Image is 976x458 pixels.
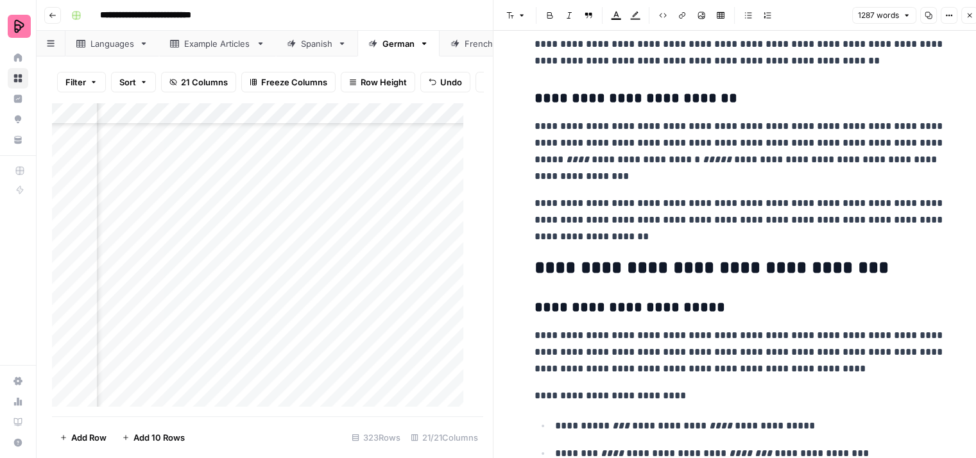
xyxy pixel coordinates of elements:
a: Settings [8,371,28,391]
a: Learning Hub [8,412,28,432]
button: Add Row [52,427,114,448]
a: Languages [65,31,159,56]
div: Languages [90,37,134,50]
button: Help + Support [8,432,28,453]
span: Filter [65,76,86,89]
span: Sort [119,76,136,89]
button: Add 10 Rows [114,427,193,448]
div: German [382,37,415,50]
div: French [465,37,493,50]
button: Filter [57,72,106,92]
a: French [440,31,518,56]
span: 21 Columns [181,76,228,89]
button: Workspace: Preply [8,10,28,42]
div: Example Articles [184,37,251,50]
div: Spanish [301,37,332,50]
a: Opportunities [8,109,28,130]
a: Insights [8,89,28,109]
button: Undo [420,72,470,92]
span: Freeze Columns [261,76,327,89]
a: Usage [8,391,28,412]
span: Undo [440,76,462,89]
div: 21/21 Columns [406,427,483,448]
button: Row Height [341,72,415,92]
a: Your Data [8,130,28,150]
a: Example Articles [159,31,276,56]
a: German [357,31,440,56]
a: Home [8,47,28,68]
button: Freeze Columns [241,72,336,92]
button: Sort [111,72,156,92]
img: Preply Logo [8,15,31,38]
span: Add Row [71,431,107,444]
div: 323 Rows [347,427,406,448]
a: Browse [8,68,28,89]
button: 21 Columns [161,72,236,92]
button: 1287 words [852,7,916,24]
span: Row Height [361,76,407,89]
span: Add 10 Rows [133,431,185,444]
span: 1287 words [858,10,899,21]
a: Spanish [276,31,357,56]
